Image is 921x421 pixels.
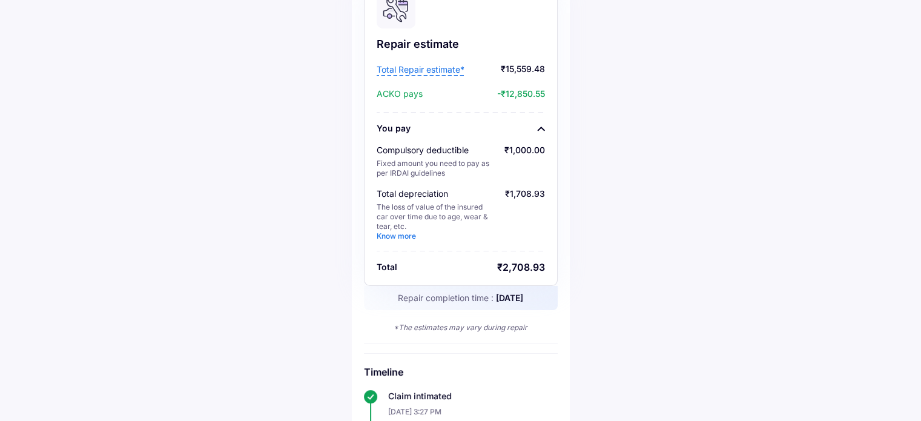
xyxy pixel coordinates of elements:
span: ACKO pays [377,88,423,100]
span: [DATE] [496,293,523,303]
div: Compulsory deductible [377,144,495,156]
div: Total depreciation [377,188,495,200]
div: Total [377,261,397,273]
div: Repair estimate [377,37,545,51]
div: Claim intimated [388,390,558,402]
div: Repair completion time : [364,286,558,310]
a: Know more [377,231,416,240]
span: -₹12,850.55 [426,88,545,100]
div: You pay [377,122,411,134]
div: ₹2,708.93 [497,261,545,273]
h6: Timeline [364,366,558,378]
span: ₹15,559.48 [467,64,545,76]
span: Total Repair estimate* [377,64,464,76]
div: ₹1,708.93 [505,188,545,241]
div: ₹1,000.00 [504,144,545,178]
div: *The estimates may vary during repair [364,322,558,333]
div: The loss of value of the insured car over time due to age, wear & tear, etc. [377,202,495,241]
div: Fixed amount you need to pay as per IRDAI guidelines [377,159,495,178]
